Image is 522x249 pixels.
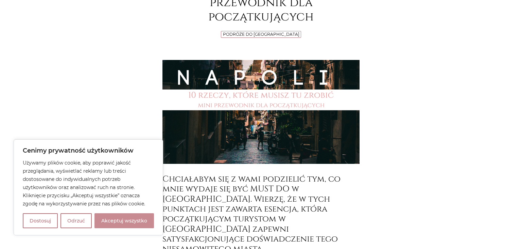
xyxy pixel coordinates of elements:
p: Używamy plików cookie, aby poprawić jakość przeglądania, wyświetlać reklamy lub treści dostosowan... [23,159,154,208]
a: Podróże do [GEOGRAPHIC_DATA] [223,32,299,37]
p: Cenimy prywatność użytkowników [23,146,154,155]
button: Dostosuj [23,213,58,228]
button: Odrzuć [60,213,92,228]
button: Akceptuj wszystko [94,213,154,228]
